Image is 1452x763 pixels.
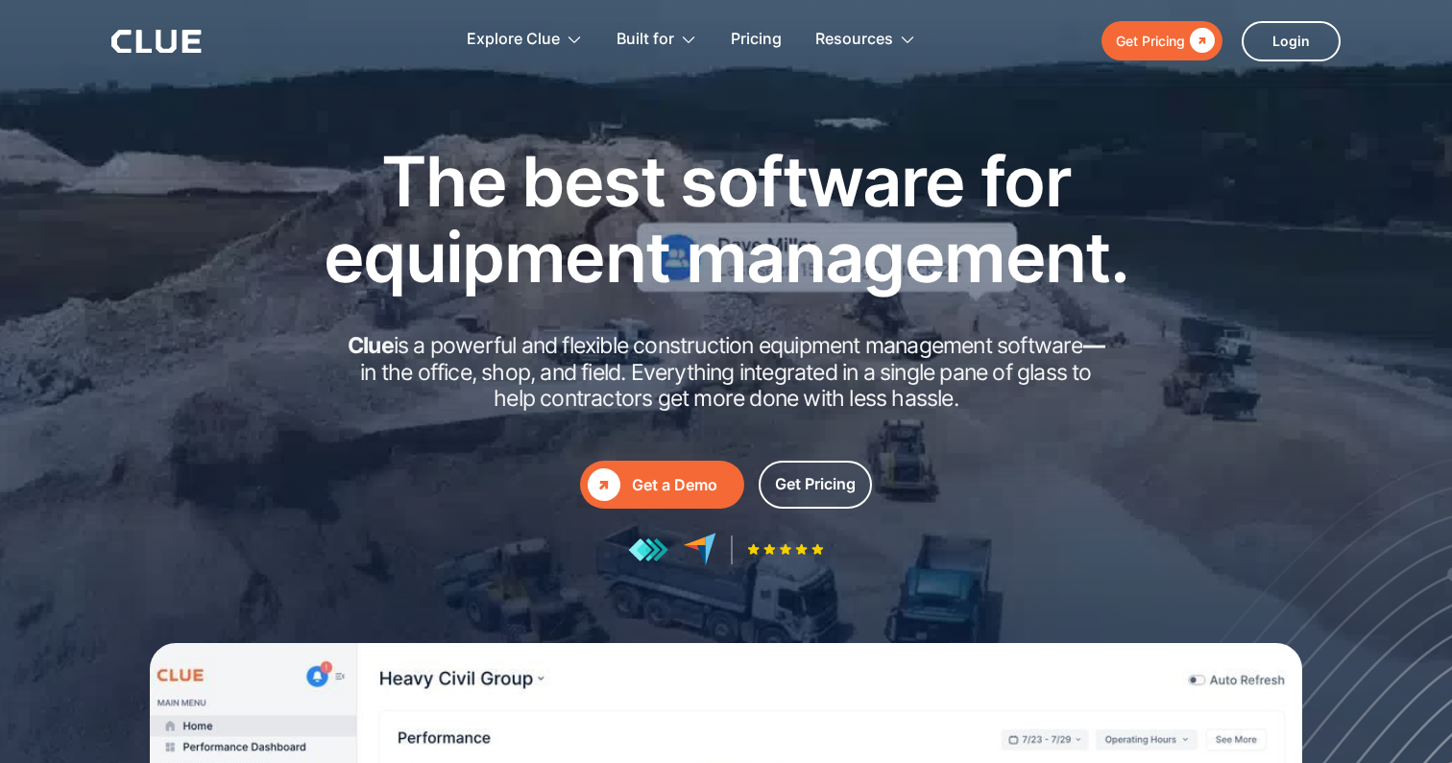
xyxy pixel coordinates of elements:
[467,10,583,70] div: Explore Clue
[617,10,697,70] div: Built for
[467,10,560,70] div: Explore Clue
[580,461,744,509] a: Get a Demo
[342,333,1110,413] h2: is a powerful and flexible construction equipment management software in the office, shop, and fi...
[628,537,668,562] img: reviews at getapp
[1116,29,1185,53] div: Get Pricing
[348,332,394,359] strong: Clue
[759,461,872,509] a: Get Pricing
[1185,29,1215,53] div: 
[683,533,716,566] img: reviews at capterra
[747,543,824,556] img: Five-star rating icon
[775,472,856,496] div: Get Pricing
[294,143,1158,295] h1: The best software for equipment management.
[1101,21,1222,60] a: Get Pricing
[1083,332,1104,359] strong: —
[588,468,620,501] div: 
[617,10,674,70] div: Built for
[815,10,893,70] div: Resources
[632,473,737,497] div: Get a Demo
[1242,21,1341,61] a: Login
[815,10,916,70] div: Resources
[731,10,782,70] a: Pricing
